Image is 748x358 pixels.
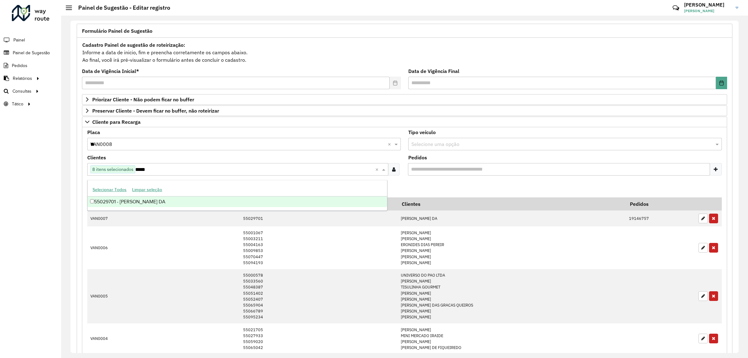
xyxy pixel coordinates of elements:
[240,323,397,354] td: 55021705 55027933 55059020 55065042
[408,67,459,75] label: Data de Vigência Final
[398,323,626,354] td: [PERSON_NAME] MINI MERCADO IRAIDE [PERSON_NAME] [PERSON_NAME] DE FIQUEIREDO
[408,128,436,136] label: Tipo veículo
[398,197,626,210] th: Clientes
[398,269,626,324] td: UNIVERSO DO PAO LTDA [PERSON_NAME] TISULINHA GOURMET [PERSON_NAME] [PERSON_NAME] [PERSON_NAME] DA...
[82,105,727,116] a: Preservar Cliente - Devem ficar no buffer, não roteirizar
[87,154,106,161] label: Clientes
[240,226,397,269] td: 55001067 55003211 55004163 55009853 55070447 55094193
[87,323,148,354] td: VAN0004
[82,42,185,48] strong: Cadastro Painel de sugestão de roteirização:
[13,37,25,43] span: Painel
[91,166,135,173] span: 8 itens selecionados
[92,108,219,113] span: Preservar Cliente - Devem ficar no buffer, não roteirizar
[684,8,731,14] span: [PERSON_NAME]
[82,117,727,127] a: Cliente para Recarga
[240,210,397,227] td: 55029701
[90,185,129,195] button: Selecionar Todos
[669,1,683,15] a: Contato Rápido
[82,94,727,105] a: Priorizar Cliente - Não podem ficar no buffer
[88,196,387,207] div: 55029701 - [PERSON_NAME] DA
[626,210,695,227] td: 19146757
[129,185,165,195] button: Limpar seleção
[82,41,727,64] div: Informe a data de inicio, fim e preencha corretamente os campos abaixo. Ao final, você irá pré-vi...
[12,101,23,107] span: Tático
[87,226,148,269] td: VAN0006
[87,180,387,211] ng-dropdown-panel: Options list
[87,128,100,136] label: Placa
[92,97,194,102] span: Priorizar Cliente - Não podem ficar no buffer
[82,67,139,75] label: Data de Vigência Inicial
[716,77,727,89] button: Choose Date
[87,210,148,227] td: VAN0007
[13,50,50,56] span: Painel de Sugestão
[92,119,141,124] span: Cliente para Recarga
[398,210,626,227] td: [PERSON_NAME] DA
[72,4,170,11] h2: Painel de Sugestão - Editar registro
[626,197,695,210] th: Pedidos
[12,88,31,94] span: Consultas
[408,154,427,161] label: Pedidos
[12,62,27,69] span: Pedidos
[684,2,731,8] h3: [PERSON_NAME]
[13,75,32,82] span: Relatórios
[398,226,626,269] td: [PERSON_NAME] [PERSON_NAME] ERONIDES DIAS PEREIR [PERSON_NAME] [PERSON_NAME] [PERSON_NAME]
[375,166,381,173] span: Clear all
[240,269,397,324] td: 55000578 55033560 55048387 55051402 55052407 55065904 55066789 55095234
[87,269,148,324] td: VAN0005
[388,140,393,148] span: Clear all
[82,28,152,33] span: Formulário Painel de Sugestão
